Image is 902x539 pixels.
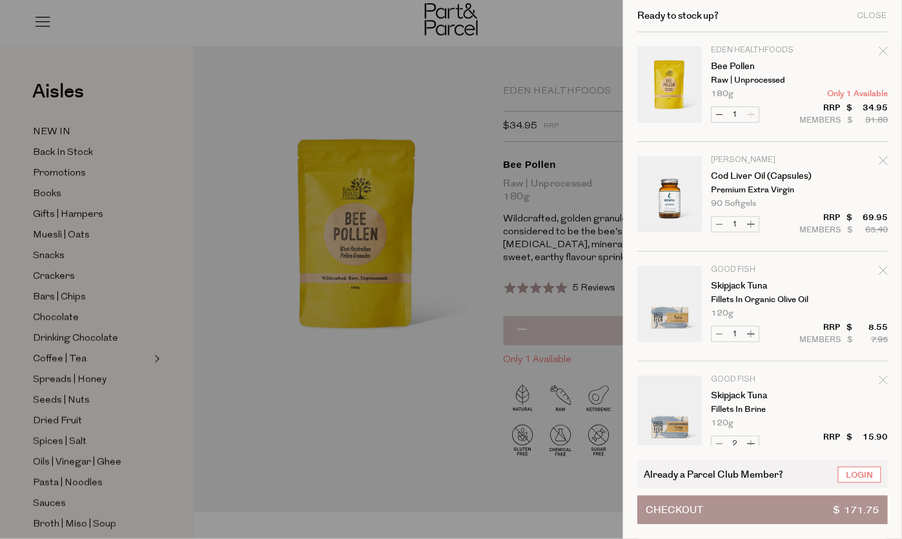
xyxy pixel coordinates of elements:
[838,467,881,483] a: Login
[727,436,743,451] input: QTY Skipjack Tuna
[637,496,888,524] button: Checkout$ 171.75
[646,496,703,524] span: Checkout
[711,309,733,318] span: 120g
[711,46,811,54] p: Eden Healthfoods
[711,405,811,414] p: Fillets in Brine
[711,199,756,208] span: 90 softgels
[711,186,811,194] p: Premium Extra Virgin
[879,374,888,391] div: Remove Skipjack Tuna
[637,11,719,21] h2: Ready to stock up?
[711,266,811,274] p: Good Fish
[834,496,879,524] span: $ 171.75
[711,76,811,85] p: Raw | Unprocessed
[879,264,888,281] div: Remove Skipjack Tuna
[711,62,811,71] a: Bee Pollen
[711,419,733,427] span: 120g
[711,90,733,98] span: 180g
[711,281,811,290] a: Skipjack Tuna
[879,154,888,172] div: Remove Cod Liver Oil (capsules)
[711,391,811,400] a: Skipjack Tuna
[711,296,811,304] p: Fillets in Organic Olive Oil
[644,467,784,482] span: Already a Parcel Club Member?
[879,45,888,62] div: Remove Bee Pollen
[827,90,888,98] span: Only 1 Available
[711,376,811,383] p: Good Fish
[727,327,743,341] input: QTY Skipjack Tuna
[727,107,743,122] input: QTY Bee Pollen
[857,12,888,20] div: Close
[711,156,811,164] p: [PERSON_NAME]
[711,172,811,181] a: Cod Liver Oil (capsules)
[727,217,743,232] input: QTY Cod Liver Oil (capsules)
